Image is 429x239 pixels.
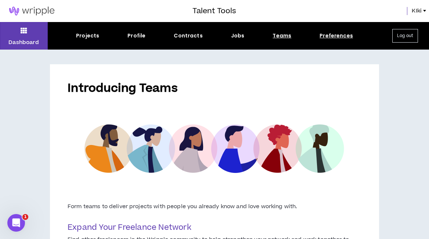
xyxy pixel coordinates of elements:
p: Form teams to deliver projects with people you already know and love working with. [68,203,361,211]
div: Profile [127,32,145,40]
div: Jobs [231,32,245,40]
div: Contracts [174,32,202,40]
button: Log out [392,29,418,43]
h1: Introducing Teams [68,82,361,95]
p: Dashboard [8,39,39,46]
div: Projects [76,32,99,40]
span: 1 [22,214,28,220]
iframe: Intercom live chat [7,214,25,232]
h3: Expand Your Freelance Network [68,222,361,233]
span: KIki [412,7,422,15]
h3: Talent Tools [192,6,236,17]
div: Preferences [320,32,353,40]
